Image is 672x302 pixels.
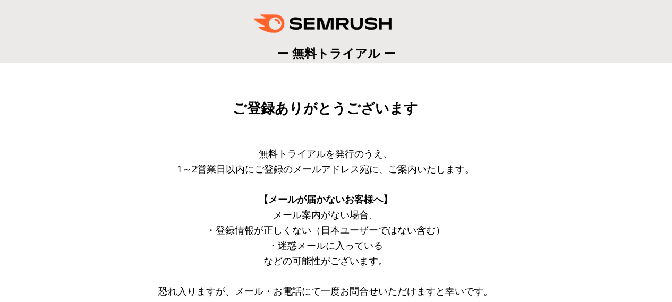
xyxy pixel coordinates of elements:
[233,100,418,116] span: ご登録ありがとうございます
[273,208,378,221] span: メール案内がない場合、
[158,284,493,297] span: 恐れ入りますが、メール・お電話にて一度お問合せいただけますと幸いです。
[177,162,474,175] span: 1～2営業日以内にご登録のメールアドレス宛に、ご案内いたします。
[263,254,388,267] span: などの可能性がございます。
[268,239,383,252] span: ・迷惑メールに入っている
[259,147,393,160] span: 無料トライアルを発行のうえ、
[259,193,393,205] span: 【メールが届かないお客様へ】
[277,45,396,62] span: ー 無料トライアル ー
[206,223,445,236] span: ・登録情報が正しくない（日本ユーザーではない含む）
